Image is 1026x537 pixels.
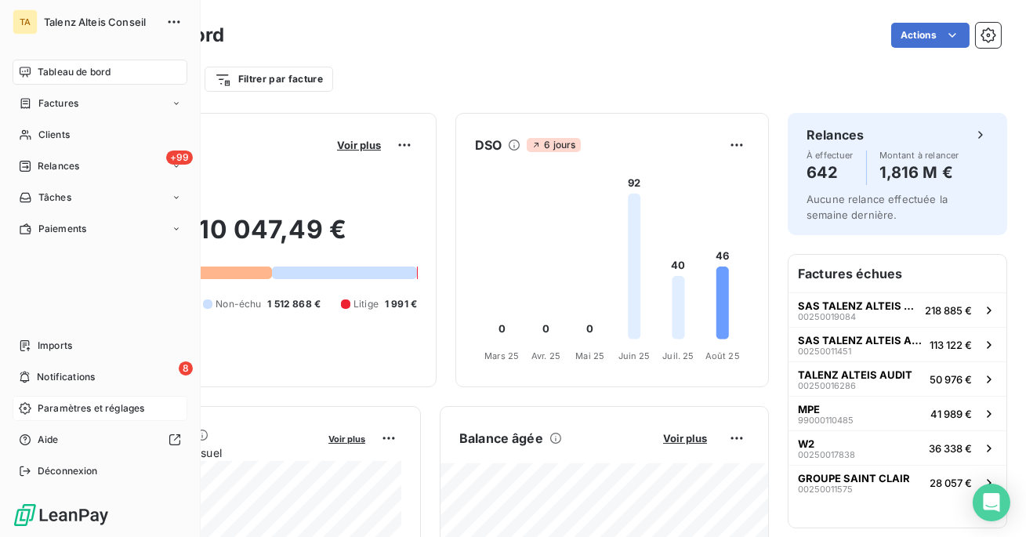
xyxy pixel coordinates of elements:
[38,65,111,79] span: Tableau de bord
[38,96,78,111] span: Factures
[13,185,187,210] a: Tâches
[789,255,1006,292] h6: Factures échues
[930,373,972,386] span: 50 976 €
[575,350,604,361] tspan: Mai 25
[891,23,970,48] button: Actions
[798,312,856,321] span: 00250019084
[13,154,187,179] a: +99Relances
[531,350,560,361] tspan: Avr. 25
[89,214,417,261] h2: 3 410 047,49 €
[798,450,855,459] span: 00250017838
[930,339,972,351] span: 113 122 €
[353,297,379,311] span: Litige
[13,9,38,34] div: TA
[798,415,854,425] span: 99000110485
[37,370,95,384] span: Notifications
[798,472,910,484] span: GROUPE SAINT CLAIR
[798,368,912,381] span: TALENZ ALTEIS AUDIT
[798,484,853,494] span: 00250011575
[879,160,959,185] h4: 1,816 M €
[385,297,417,311] span: 1 991 €
[658,431,712,445] button: Voir plus
[929,442,972,455] span: 36 338 €
[38,401,144,415] span: Paramètres et réglages
[798,299,919,312] span: SAS TALENZ ALTEIS AUDIT
[324,431,370,445] button: Voir plus
[38,464,98,478] span: Déconnexion
[527,138,580,152] span: 6 jours
[798,334,923,347] span: SAS TALENZ ALTEIS AUDIT
[13,427,187,452] a: Aide
[475,136,502,154] h6: DSO
[328,434,365,444] span: Voir plus
[13,216,187,241] a: Paiements
[925,304,972,317] span: 218 885 €
[807,151,854,160] span: À effectuer
[459,429,543,448] h6: Balance âgée
[807,125,864,144] h6: Relances
[89,444,317,461] span: Chiffre d'affaires mensuel
[798,381,856,390] span: 00250016286
[13,503,110,528] img: Logo LeanPay
[267,297,321,311] span: 1 512 868 €
[705,350,740,361] tspan: Août 25
[798,403,820,415] span: MPE
[789,292,1006,327] button: SAS TALENZ ALTEIS AUDIT00250019084218 885 €
[930,408,972,420] span: 41 989 €
[618,350,651,361] tspan: Juin 25
[789,430,1006,465] button: W20025001783836 338 €
[930,477,972,489] span: 28 057 €
[166,151,193,165] span: +99
[973,484,1010,521] div: Open Intercom Messenger
[38,433,59,447] span: Aide
[662,350,694,361] tspan: Juil. 25
[38,190,71,205] span: Tâches
[38,159,79,173] span: Relances
[38,339,72,353] span: Imports
[13,333,187,358] a: Imports
[179,361,193,376] span: 8
[38,222,86,236] span: Paiements
[13,122,187,147] a: Clients
[663,432,707,444] span: Voir plus
[789,465,1006,499] button: GROUPE SAINT CLAIR0025001157528 057 €
[807,193,948,221] span: Aucune relance effectuée la semaine dernière.
[484,350,519,361] tspan: Mars 25
[798,437,814,450] span: W2
[798,347,851,356] span: 00250011451
[789,361,1006,396] button: TALENZ ALTEIS AUDIT0025001628650 976 €
[807,160,854,185] h4: 642
[332,138,386,152] button: Voir plus
[13,91,187,116] a: Factures
[216,297,261,311] span: Non-échu
[38,128,70,142] span: Clients
[879,151,959,160] span: Montant à relancer
[789,396,1006,430] button: MPE9900011048541 989 €
[205,67,333,92] button: Filtrer par facture
[789,327,1006,361] button: SAS TALENZ ALTEIS AUDIT00250011451113 122 €
[337,139,381,151] span: Voir plus
[44,16,157,28] span: Talenz Alteis Conseil
[13,60,187,85] a: Tableau de bord
[13,396,187,421] a: Paramètres et réglages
